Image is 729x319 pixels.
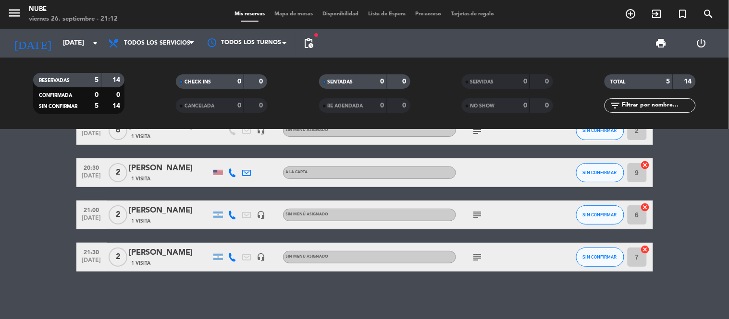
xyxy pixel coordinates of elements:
div: [PERSON_NAME] [129,162,211,175]
i: filter_list [609,100,621,111]
span: 21:30 [80,246,104,257]
span: SIN CONFIRMAR [583,254,617,260]
strong: 5 [667,78,670,85]
span: RE AGENDADA [328,104,363,108]
span: Pre-acceso [410,12,446,17]
button: SIN CONFIRMAR [576,163,624,182]
button: menu [7,6,22,24]
strong: 14 [684,78,694,85]
span: 1 Visita [132,175,151,183]
strong: 0 [237,78,241,85]
span: NO SHOW [470,104,495,108]
strong: 0 [259,78,265,85]
span: 2 [109,163,127,182]
span: SIN CONFIRMAR [583,170,617,175]
span: CANCELADA [185,104,214,108]
span: print [655,37,667,49]
span: 21:00 [80,204,104,215]
i: subject [472,251,483,263]
span: 20:30 [80,162,104,173]
span: [DATE] [80,257,104,268]
i: exit_to_app [651,8,663,20]
i: cancel [641,160,650,170]
span: Sin menú asignado [286,128,329,132]
div: Nube [29,5,118,14]
strong: 5 [95,103,99,109]
span: 1 Visita [132,133,151,141]
div: [PERSON_NAME] [129,204,211,217]
div: LOG OUT [681,29,722,58]
span: pending_actions [303,37,314,49]
span: SIN CONFIRMAR [39,104,77,109]
span: [DATE] [80,173,104,184]
strong: 0 [402,78,408,85]
span: 6 [109,121,127,140]
span: 1 Visita [132,217,151,225]
strong: 0 [95,92,99,98]
strong: 0 [259,102,265,109]
strong: 0 [545,102,551,109]
span: TOTAL [610,80,625,84]
span: A LA CARTA [286,170,308,174]
i: menu [7,6,22,20]
input: Filtrar por nombre... [621,100,695,111]
button: SIN CONFIRMAR [576,205,624,224]
span: Mapa de mesas [270,12,318,17]
span: CONFIRMADA [39,93,72,98]
span: [DATE] [80,130,104,142]
span: Sin menú asignado [286,255,329,259]
span: [DATE] [80,215,104,226]
i: headset_mic [257,211,266,219]
span: 2 [109,205,127,224]
span: Tarjetas de regalo [446,12,499,17]
i: [DATE] [7,33,58,54]
strong: 14 [112,77,122,83]
span: 1 Visita [132,260,151,267]
strong: 0 [237,102,241,109]
i: cancel [641,202,650,212]
div: [PERSON_NAME] [129,247,211,259]
span: SERVIDAS [470,80,494,84]
strong: 14 [112,103,122,109]
i: arrow_drop_down [89,37,101,49]
strong: 0 [523,78,527,85]
i: search [703,8,715,20]
span: CHECK INS [185,80,211,84]
span: SIN CONFIRMAR [583,212,617,217]
div: viernes 26. septiembre - 21:12 [29,14,118,24]
span: RESERVADAS [39,78,70,83]
span: Lista de Espera [363,12,410,17]
span: Mis reservas [230,12,270,17]
span: 2 [109,248,127,267]
i: subject [472,209,483,221]
span: Todos los servicios [124,40,190,47]
span: fiber_manual_record [313,32,319,38]
strong: 0 [545,78,551,85]
span: SENTADAS [328,80,353,84]
strong: 0 [116,92,122,98]
strong: 5 [95,77,99,83]
strong: 0 [381,78,384,85]
strong: 0 [523,102,527,109]
i: headset_mic [257,126,266,135]
i: power_settings_new [696,37,707,49]
button: SIN CONFIRMAR [576,248,624,267]
i: subject [472,125,483,136]
strong: 0 [402,102,408,109]
button: SIN CONFIRMAR [576,121,624,140]
i: add_circle_outline [625,8,637,20]
span: SIN CONFIRMAR [583,128,617,133]
span: Sin menú asignado [286,213,329,216]
i: cancel [641,245,650,254]
span: Disponibilidad [318,12,363,17]
i: headset_mic [257,253,266,261]
strong: 0 [381,102,384,109]
i: turned_in_not [677,8,689,20]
